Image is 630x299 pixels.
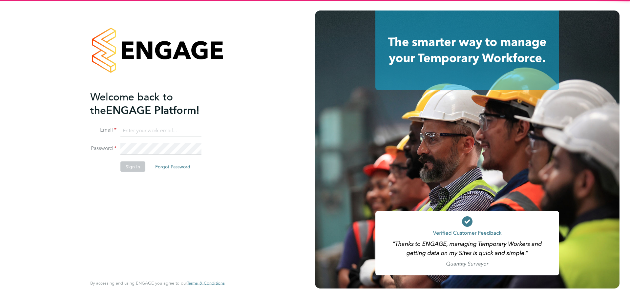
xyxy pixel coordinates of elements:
button: Sign In [120,161,145,172]
a: Terms & Conditions [187,281,225,286]
h2: ENGAGE Platform! [90,90,218,117]
span: By accessing and using ENGAGE you agree to our [90,280,225,286]
span: Welcome back to the [90,90,173,117]
label: Password [90,145,116,152]
button: Forgot Password [150,161,196,172]
label: Email [90,127,116,134]
input: Enter your work email... [120,125,201,137]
